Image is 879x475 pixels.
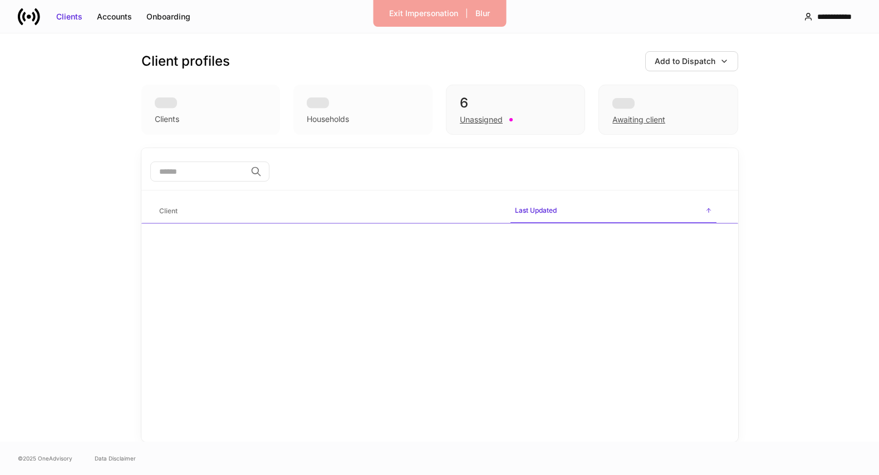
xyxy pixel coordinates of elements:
[515,205,557,216] h6: Last Updated
[146,11,190,22] div: Onboarding
[612,114,665,125] div: Awaiting client
[655,56,715,67] div: Add to Dispatch
[49,8,90,26] button: Clients
[382,4,465,22] button: Exit Impersonation
[645,51,738,71] button: Add to Dispatch
[159,205,178,216] h6: Client
[155,200,502,223] span: Client
[468,4,497,22] button: Blur
[139,8,198,26] button: Onboarding
[97,11,132,22] div: Accounts
[90,8,139,26] button: Accounts
[18,454,72,463] span: © 2025 OneAdvisory
[510,199,716,223] span: Last Updated
[460,94,571,112] div: 6
[598,85,738,135] div: Awaiting client
[56,11,82,22] div: Clients
[389,8,458,19] div: Exit Impersonation
[307,114,349,125] div: Households
[155,114,179,125] div: Clients
[446,85,585,135] div: 6Unassigned
[475,8,490,19] div: Blur
[95,454,136,463] a: Data Disclaimer
[141,52,230,70] h3: Client profiles
[460,114,503,125] div: Unassigned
